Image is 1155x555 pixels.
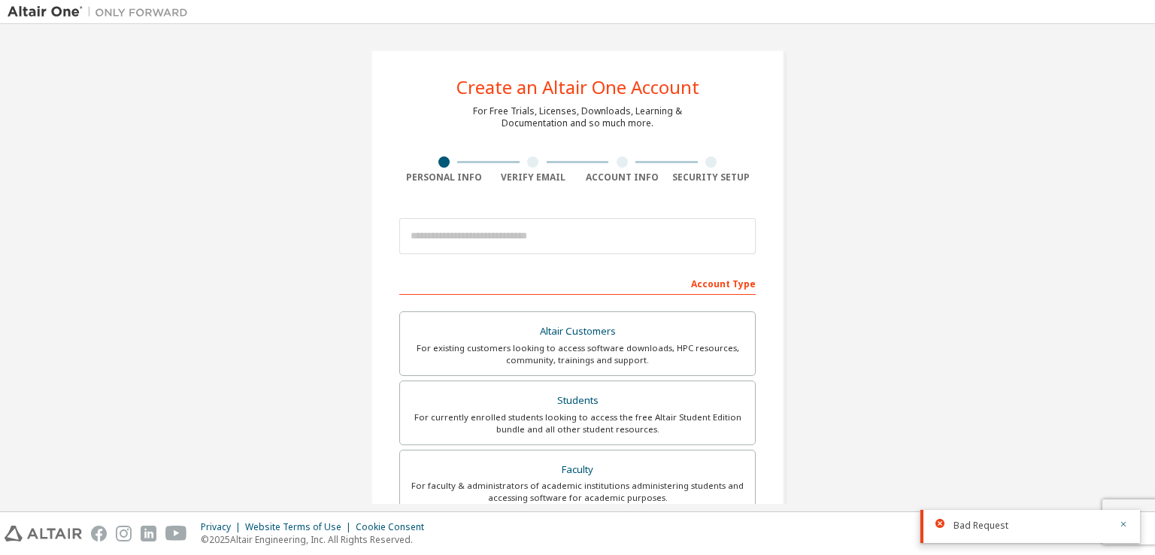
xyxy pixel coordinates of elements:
img: linkedin.svg [141,526,156,541]
div: For Free Trials, Licenses, Downloads, Learning & Documentation and so much more. [473,105,682,129]
img: youtube.svg [165,526,187,541]
img: facebook.svg [91,526,107,541]
p: © 2025 Altair Engineering, Inc. All Rights Reserved. [201,533,433,546]
span: Bad Request [953,520,1008,532]
img: Altair One [8,5,196,20]
div: Students [409,390,746,411]
div: Altair Customers [409,321,746,342]
div: Create an Altair One Account [456,78,699,96]
div: Security Setup [667,171,756,183]
div: Account Type [399,271,756,295]
div: Privacy [201,521,245,533]
div: Faculty [409,459,746,481]
div: Website Terms of Use [245,521,356,533]
div: Account Info [577,171,667,183]
img: instagram.svg [116,526,132,541]
div: Verify Email [489,171,578,183]
div: Cookie Consent [356,521,433,533]
div: For faculty & administrators of academic institutions administering students and accessing softwa... [409,480,746,504]
div: For existing customers looking to access software downloads, HPC resources, community, trainings ... [409,342,746,366]
div: Personal Info [399,171,489,183]
img: altair_logo.svg [5,526,82,541]
div: For currently enrolled students looking to access the free Altair Student Edition bundle and all ... [409,411,746,435]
